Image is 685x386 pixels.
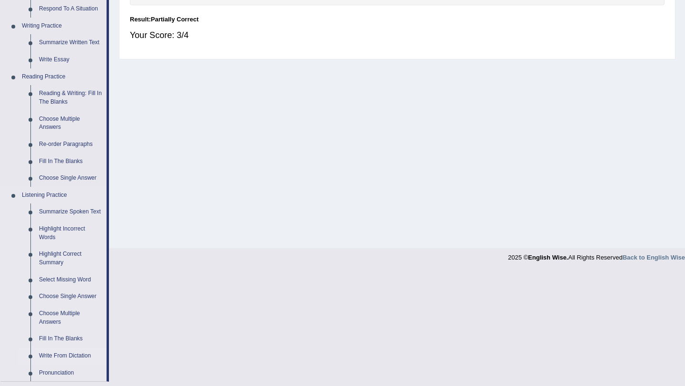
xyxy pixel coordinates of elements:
a: Fill In The Blanks [35,330,107,347]
a: Summarize Written Text [35,34,107,51]
a: Select Missing Word [35,271,107,289]
a: Back to English Wise [623,254,685,261]
a: Respond To A Situation [35,0,107,18]
strong: English Wise. [528,254,568,261]
a: Writing Practice [18,18,107,35]
a: Pronunciation [35,365,107,382]
a: Write Essay [35,51,107,68]
div: Result: [130,15,665,24]
a: Re-order Paragraphs [35,136,107,153]
div: 2025 © All Rights Reserved [508,248,685,262]
a: Fill In The Blanks [35,153,107,170]
a: Reading & Writing: Fill In The Blanks [35,85,107,110]
a: Choose Multiple Answers [35,305,107,330]
a: Summarize Spoken Text [35,203,107,221]
div: Your Score: 3/4 [130,24,665,47]
a: Write From Dictation [35,347,107,365]
a: Choose Single Answer [35,288,107,305]
a: Highlight Correct Summary [35,246,107,271]
a: Reading Practice [18,68,107,86]
a: Highlight Incorrect Words [35,221,107,246]
a: Choose Multiple Answers [35,111,107,136]
a: Choose Single Answer [35,170,107,187]
a: Listening Practice [18,187,107,204]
